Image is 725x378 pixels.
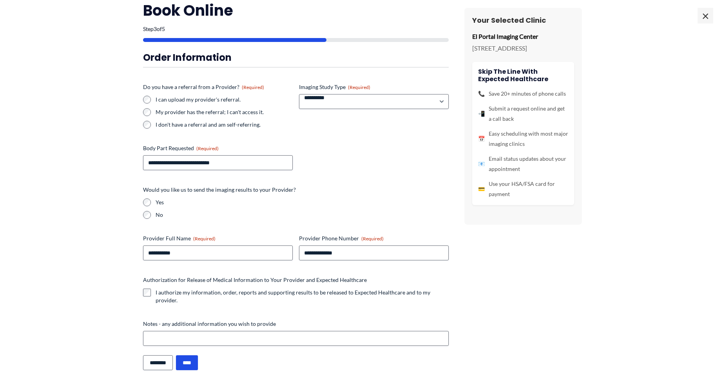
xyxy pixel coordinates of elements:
legend: Would you like us to send the imaging results to your Provider? [143,186,296,194]
label: No [156,211,449,219]
span: (Required) [348,84,370,90]
p: [STREET_ADDRESS] [472,42,574,54]
h3: Your Selected Clinic [472,16,574,25]
span: (Required) [242,84,264,90]
legend: Do you have a referral from a Provider? [143,83,264,91]
li: Easy scheduling with most major imaging clinics [478,129,568,149]
span: 📧 [478,159,485,169]
label: I don't have a referral and am self-referring. [156,121,293,129]
span: (Required) [193,236,216,242]
span: × [698,8,713,24]
span: 3 [154,25,157,32]
p: El Portal Imaging Center [472,31,574,42]
h3: Order Information [143,51,449,64]
span: 💳 [478,184,485,194]
label: My provider has the referral; I can't access it. [156,108,293,116]
p: Step of [143,26,449,32]
label: Provider Phone Number [299,234,449,242]
label: Yes [156,198,449,206]
span: 📅 [478,134,485,144]
h4: Skip the line with Expected Healthcare [478,68,568,83]
label: I can upload my provider's referral. [156,96,293,104]
span: 5 [162,25,165,32]
h2: Book Online [143,1,449,20]
span: (Required) [196,145,219,151]
label: Notes - any additional information you wish to provide [143,320,449,328]
legend: Authorization for Release of Medical Information to Your Provider and Expected Healthcare [143,276,367,284]
span: 📞 [478,89,485,99]
li: Submit a request online and get a call back [478,104,568,124]
label: Body Part Requested [143,144,293,152]
label: Imaging Study Type [299,83,449,91]
label: I authorize my information, order, reports and supporting results to be released to Expected Heal... [156,289,449,304]
li: Save 20+ minutes of phone calls [478,89,568,99]
span: (Required) [361,236,384,242]
li: Use your HSA/FSA card for payment [478,179,568,199]
span: 📲 [478,109,485,119]
li: Email status updates about your appointment [478,154,568,174]
label: Provider Full Name [143,234,293,242]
